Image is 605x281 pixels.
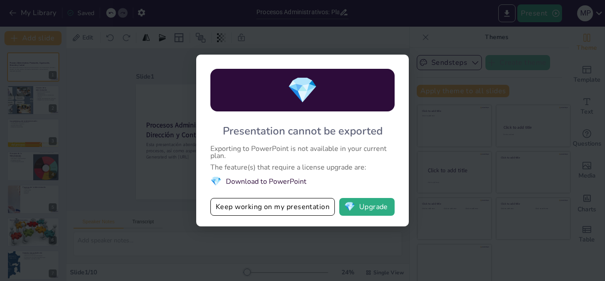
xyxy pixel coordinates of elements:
[223,124,383,138] div: Presentation cannot be exported
[210,175,395,187] li: Download to PowerPoint
[210,175,221,187] span: diamond
[344,202,355,211] span: diamond
[339,198,395,216] button: diamondUpgrade
[210,164,395,171] div: The feature(s) that require a license upgrade are:
[287,73,318,107] span: diamond
[210,198,335,216] button: Keep working on my presentation
[210,145,395,159] div: Exporting to PowerPoint is not available in your current plan.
